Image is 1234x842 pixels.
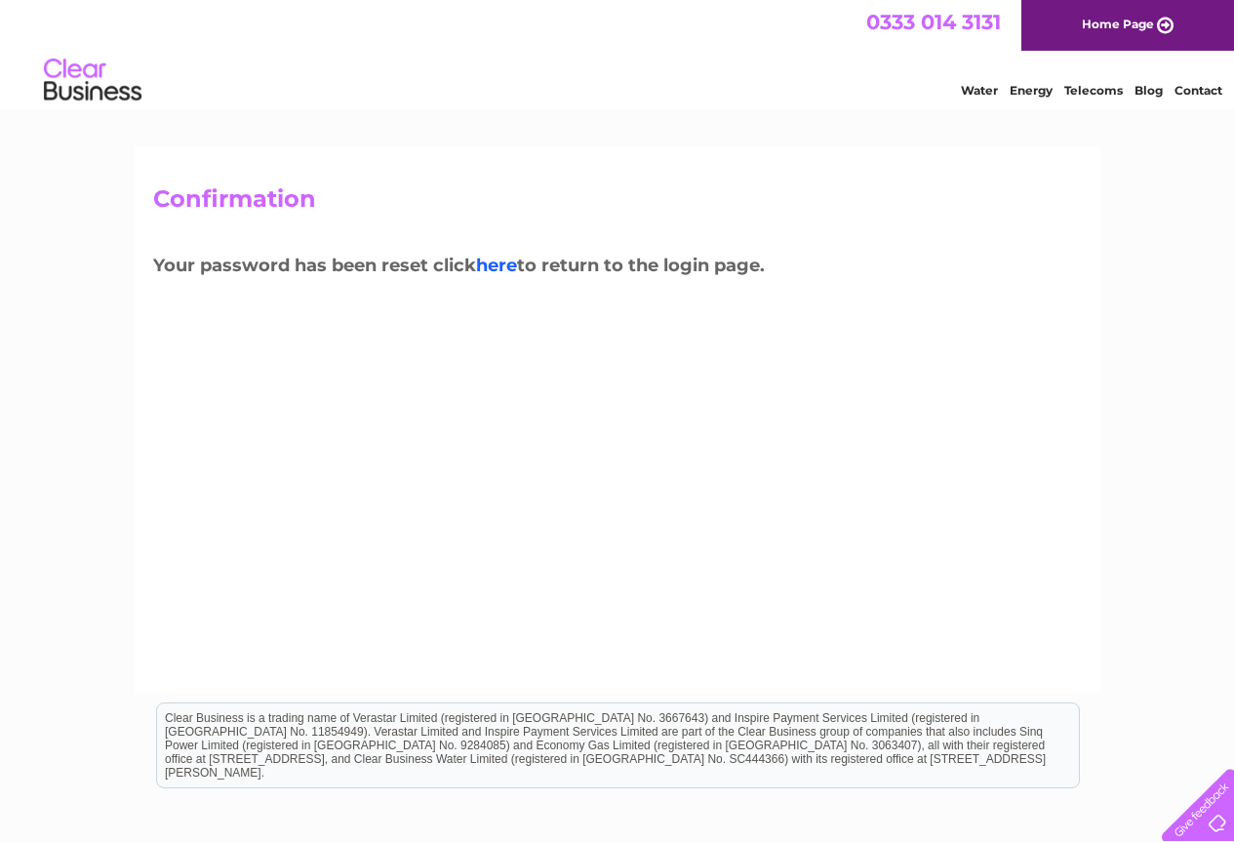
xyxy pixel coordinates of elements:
a: Telecoms [1064,83,1123,98]
a: Blog [1134,83,1163,98]
a: Energy [1010,83,1053,98]
a: here [476,255,517,276]
h2: Confirmation [153,185,1082,222]
a: Contact [1174,83,1222,98]
a: Water [961,83,998,98]
img: logo.png [43,51,142,110]
h3: Your password has been reset click to return to the login page. [153,252,1082,286]
div: Clear Business is a trading name of Verastar Limited (registered in [GEOGRAPHIC_DATA] No. 3667643... [157,11,1079,95]
a: 0333 014 3131 [866,10,1001,34]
